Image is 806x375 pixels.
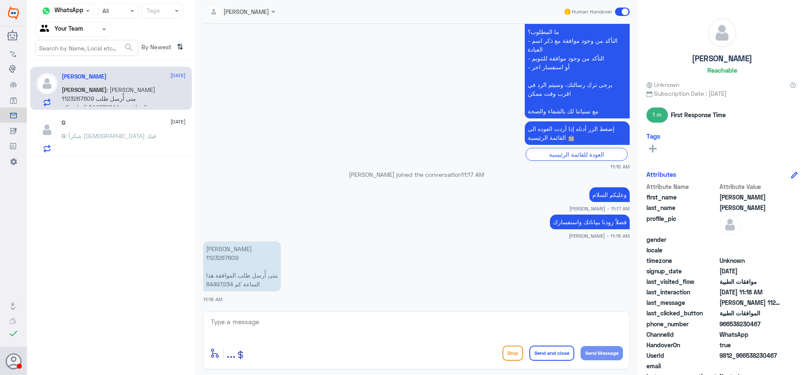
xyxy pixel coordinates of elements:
span: UserId [646,351,718,360]
p: 20/9/2025, 11:16 AM [525,121,630,145]
span: 11:17 AM [461,171,484,178]
span: HandoverOn [646,341,718,349]
span: signup_date [646,267,718,275]
span: Unknown [646,80,679,89]
span: last_interaction [646,288,718,296]
h6: Tags [646,132,660,140]
span: last_message [646,298,718,307]
img: defaultAdmin.png [708,18,736,47]
span: gender [646,235,718,244]
span: null [720,362,780,370]
span: ChannelId [646,330,718,339]
i: check [8,328,18,338]
span: 2025-09-20T08:18:17.09Z [720,288,780,296]
span: profile_pic [646,214,718,233]
span: locale [646,246,718,254]
div: Tags [145,6,160,17]
span: [PERSON_NAME] - 11:18 AM [569,232,630,239]
span: : [PERSON_NAME] 1123267609 متى أُرسل طلب الموافقة هذا 84497234 الساعة كم [62,86,155,111]
div: العودة للقائمة الرئيسية [526,148,628,161]
span: By Newest [138,40,173,57]
h5: G [62,119,65,126]
span: Attribute Name [646,182,718,191]
span: first_name [646,193,718,202]
span: [PERSON_NAME] [62,86,107,93]
img: defaultAdmin.png [37,73,58,94]
button: ... [227,344,236,362]
h6: Attributes [646,170,676,178]
p: 20/9/2025, 11:18 AM [203,241,281,291]
span: G [62,132,65,139]
img: whatsapp.png [40,5,52,17]
i: ⇅ [177,40,183,54]
button: Send Message [581,346,623,360]
span: محمد [720,193,780,202]
span: Unknown [720,256,780,265]
span: phone_number [646,320,718,328]
span: 2025-09-20T08:16:18.053Z [720,267,780,275]
span: null [720,246,780,254]
span: موافقات الطبية [720,277,780,286]
span: Human Handover [572,8,612,16]
button: Send and close [529,346,574,361]
span: الزامل [720,203,780,212]
p: 20/9/2025, 11:18 AM [550,215,630,229]
span: 11:16 AM [610,163,630,170]
h6: Reachable [707,66,737,74]
span: true [720,341,780,349]
h5: [PERSON_NAME] [692,54,752,63]
span: ... [227,345,236,360]
span: 11:18 AM [203,296,222,302]
span: search [124,42,134,52]
img: Widebot Logo [8,6,19,20]
span: timezone [646,256,718,265]
span: [DATE] [170,72,186,79]
span: 2 [720,330,780,339]
span: last_clicked_button [646,309,718,317]
h5: محمد الزامل [62,73,107,80]
input: Search by Name, Local etc… [36,40,138,55]
span: Attribute Value [720,182,780,191]
span: محمد الزامل 1123267609 متى أُرسل طلب الموافقة هذا 84497234 الساعة كم [720,298,780,307]
span: 1 m [646,108,668,123]
span: الموافقات الطبية [720,309,780,317]
button: Avatar [5,353,21,369]
span: : شكرآ [DEMOGRAPHIC_DATA] فيك [65,132,156,139]
p: 20/9/2025, 11:17 AM [589,187,630,202]
img: defaultAdmin.png [720,214,741,235]
button: search [124,41,134,55]
span: First Response Time [671,110,726,119]
span: [PERSON_NAME] - 11:17 AM [569,205,630,212]
span: last_name [646,203,718,212]
span: Subscription Date : [DATE] [646,89,798,98]
img: yourTeam.svg [40,23,52,36]
span: 966538230467 [720,320,780,328]
span: null [720,235,780,244]
span: 9812_966538230467 [720,351,780,360]
span: last_visited_flow [646,277,718,286]
p: [PERSON_NAME] joined the conversation [203,170,630,179]
button: Drop [502,346,523,361]
span: [DATE] [170,118,186,126]
span: email [646,362,718,370]
img: defaultAdmin.png [37,119,58,140]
